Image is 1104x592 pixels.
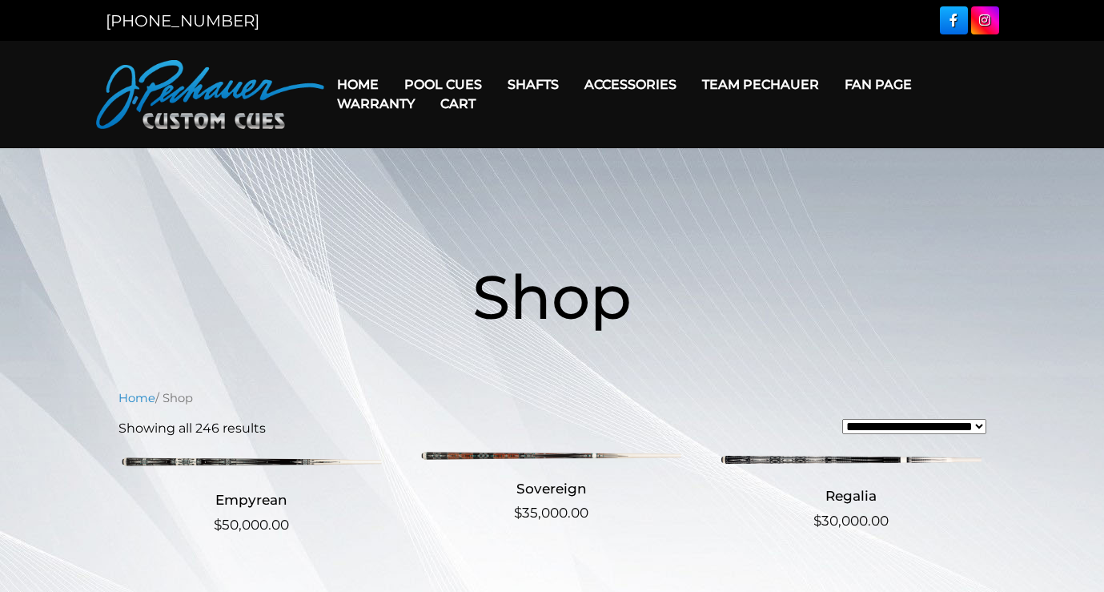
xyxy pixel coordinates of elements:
a: Fan Page [832,64,925,105]
img: Sovereign [418,451,684,461]
span: $ [514,505,522,521]
a: Team Pechauer [689,64,832,105]
bdi: 30,000.00 [813,513,889,529]
h2: Empyrean [118,485,385,515]
p: Showing all 246 results [118,419,266,438]
img: Regalia [718,451,985,469]
a: Shafts [495,64,572,105]
a: Cart [428,83,488,124]
select: Shop order [842,419,986,434]
img: Empyrean [118,451,385,472]
a: Home [324,64,391,105]
img: Pechauer Custom Cues [96,60,324,129]
bdi: 35,000.00 [514,505,588,521]
span: $ [214,517,222,533]
a: Warranty [324,83,428,124]
h2: Sovereign [418,473,684,503]
span: $ [813,513,821,529]
a: Accessories [572,64,689,105]
a: Regalia $30,000.00 [718,451,985,532]
a: Sovereign $35,000.00 [418,451,684,524]
a: Pool Cues [391,64,495,105]
nav: Breadcrumb [118,389,986,407]
bdi: 50,000.00 [214,517,289,533]
span: Shop [472,260,632,334]
a: [PHONE_NUMBER] [106,11,259,30]
a: Empyrean $50,000.00 [118,451,385,535]
h2: Regalia [718,481,985,511]
a: Home [118,391,155,405]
